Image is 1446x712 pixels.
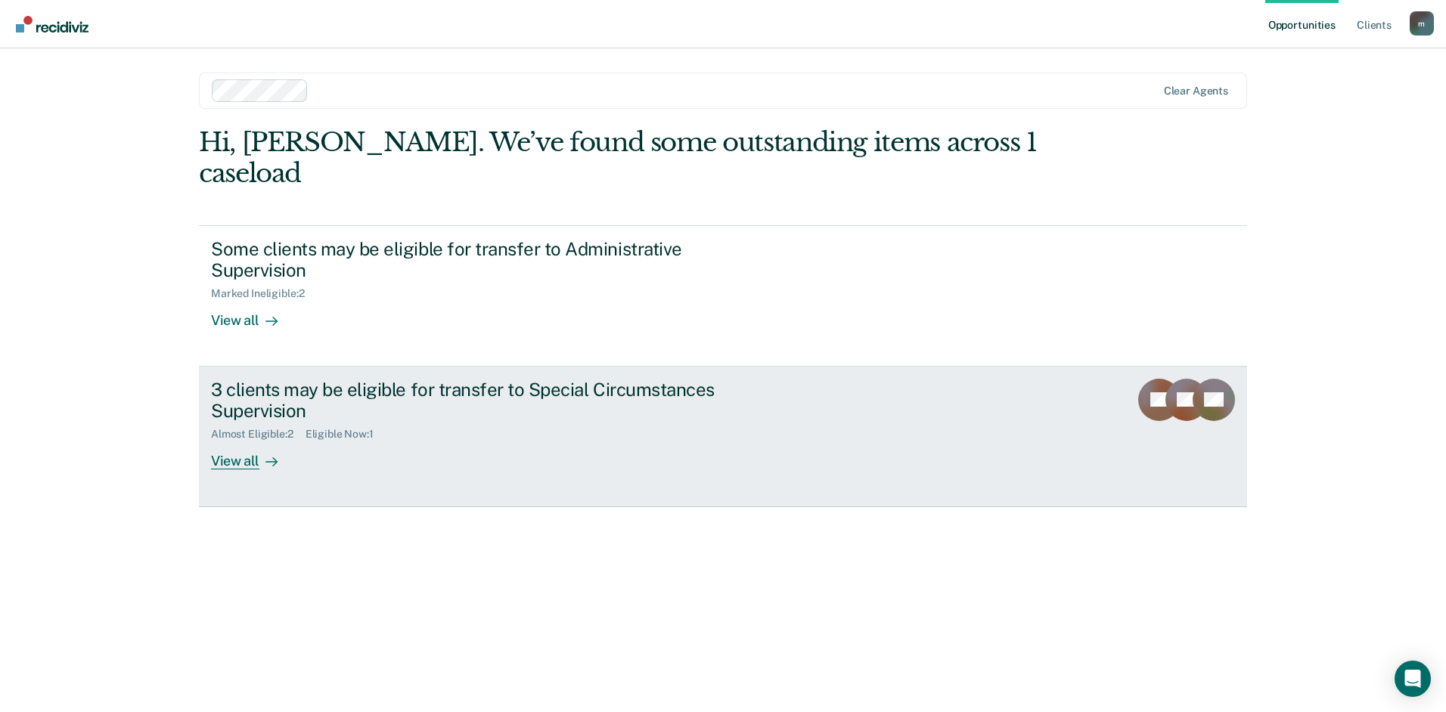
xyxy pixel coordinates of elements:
[1164,85,1228,98] div: Clear agents
[1395,661,1431,697] div: Open Intercom Messenger
[211,379,742,423] div: 3 clients may be eligible for transfer to Special Circumstances Supervision
[211,300,296,330] div: View all
[1410,11,1434,36] button: Profile dropdown button
[211,428,306,441] div: Almost Eligible : 2
[211,441,296,470] div: View all
[199,225,1247,367] a: Some clients may be eligible for transfer to Administrative SupervisionMarked Ineligible:2View all
[306,428,386,441] div: Eligible Now : 1
[16,16,88,33] img: Recidiviz
[199,127,1038,189] div: Hi, [PERSON_NAME]. We’ve found some outstanding items across 1 caseload
[211,287,316,300] div: Marked Ineligible : 2
[1410,11,1434,36] div: m
[211,238,742,282] div: Some clients may be eligible for transfer to Administrative Supervision
[199,367,1247,507] a: 3 clients may be eligible for transfer to Special Circumstances SupervisionAlmost Eligible:2Eligi...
